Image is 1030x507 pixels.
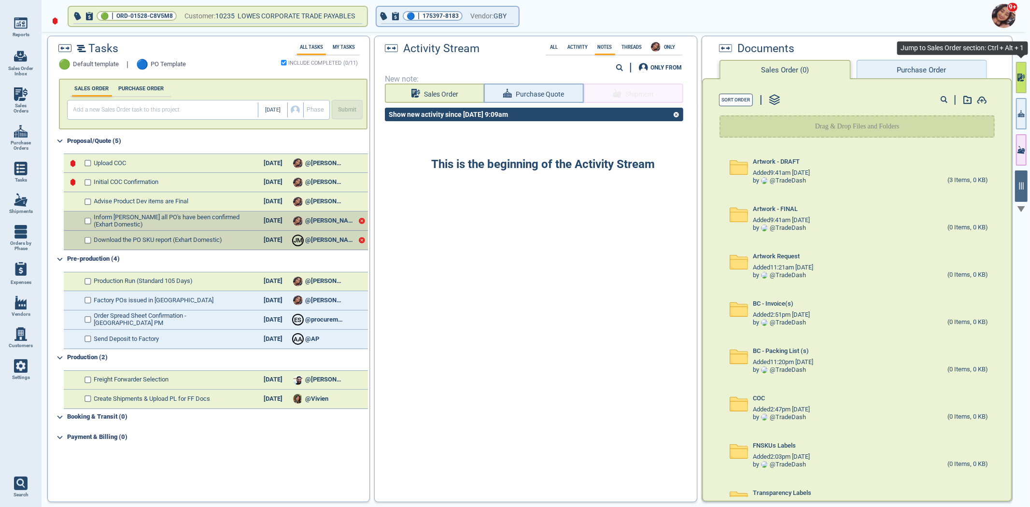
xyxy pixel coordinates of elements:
[385,111,512,118] div: Show new activity since [DATE] 9:09am
[753,366,806,374] div: by @ TradeDash
[494,10,507,22] span: GBY
[753,206,798,213] span: Artwork - FINAL
[59,59,71,70] span: 🟢
[753,253,800,260] span: Artwork Request
[753,453,810,461] span: Added 2:03pm [DATE]
[293,394,303,404] img: Avatar
[184,10,215,22] span: Customer:
[753,442,796,450] span: FNSKUs Labels
[305,237,355,244] span: @[PERSON_NAME]
[8,66,34,77] span: Sales Order Inbox
[385,75,687,84] span: New note:
[651,42,661,52] img: Avatar
[94,376,169,383] span: Freight Forwarder Selection
[94,297,214,304] span: Factory POs issued in [GEOGRAPHIC_DATA]
[815,122,900,131] p: Drag & Drop Files and Folders
[761,177,768,184] img: Avatar
[94,336,159,343] span: Send Deposit to Factory
[753,406,810,413] span: Added 2:47pm [DATE]
[431,158,655,171] span: This is the beginning of the Activity Stream
[151,61,186,68] span: PO Template
[68,350,368,366] div: Production (2)
[293,236,303,245] div: J M
[15,177,27,183] span: Tasks
[753,169,810,177] span: Added 9:41am [DATE]
[256,278,290,285] div: [DATE]
[753,395,765,402] span: COC
[14,492,28,498] span: Search
[753,225,806,232] div: by @ TradeDash
[377,7,519,26] button: 🔵|175397-8183Vendor:GBY
[11,280,31,285] span: Expenses
[112,11,113,21] span: |
[305,179,344,186] span: @[PERSON_NAME]
[753,348,809,355] span: BC - Packing List (s)
[73,61,119,68] span: Default template
[69,7,367,26] button: 🟢|ORD-01528-C8V5M8Customer:10235 LOWES CORPORATE TRADE PAYABLES
[116,11,173,21] span: ORD-01528-C8V5M8
[77,45,86,52] img: timeline2
[94,237,223,244] span: Download the PO SKU report (Exhart Domestic)
[94,179,159,186] span: Initial COC Confirmation
[407,13,415,19] span: 🔵
[12,375,30,380] span: Settings
[595,44,615,50] label: Notes
[470,10,494,22] span: Vendor:
[293,375,303,385] img: Avatar
[753,217,810,224] span: Added 9:41am [DATE]
[94,214,241,228] span: Inform [PERSON_NAME] all PO's have been confirmed (Exhart Domestic)
[484,84,583,103] button: Purchase Quote
[9,343,33,349] span: Customers
[68,133,368,149] div: Proposal/Quote (5)
[403,42,480,55] span: Activity Stream
[619,44,645,50] label: Threads
[100,13,109,19] span: 🟢
[305,160,344,167] span: @[PERSON_NAME]
[307,106,324,113] span: Phase
[297,44,326,50] label: All Tasks
[947,461,988,468] div: (0 Items, 0 KB)
[753,414,806,421] div: by @ TradeDash
[293,277,303,286] img: Avatar
[418,11,420,21] span: |
[857,60,987,79] button: Purchase Order
[305,316,344,324] span: @procurement
[68,252,368,267] div: Pre-production (4)
[305,336,319,343] span: @AP
[256,179,290,186] div: [DATE]
[68,430,368,445] div: Payment & Billing (0)
[343,61,358,66] span: (0/11)
[265,107,281,113] span: [DATE]
[753,177,806,184] div: by @ TradeDash
[753,311,810,319] span: Added 2:51pm [DATE]
[293,334,303,344] div: A A
[288,61,341,66] span: INCLUDE COMPLETED
[68,137,73,144] img: late
[753,461,806,468] div: by @ TradeDash
[94,278,193,285] span: Production Run (Standard 105 Days)
[256,336,290,343] div: [DATE]
[14,193,28,207] img: menu_icon
[14,359,28,373] img: menu_icon
[423,11,459,21] span: 175397-8183
[293,296,303,305] img: Avatar
[737,42,794,55] span: Documents
[992,4,1016,28] img: Avatar
[256,297,290,304] div: [DATE]
[94,198,189,205] span: Advise Product Dev items are Final
[548,44,561,50] label: All
[14,87,28,101] img: menu_icon
[52,17,58,25] img: diamond
[238,12,355,20] span: LOWES CORPORATE TRADE PAYABLES
[14,296,28,310] img: menu_icon
[947,177,988,184] div: (3 Items, 0 KB)
[753,158,800,166] span: Artwork - DRAFT
[385,84,484,103] button: Sales Order
[305,278,344,285] span: @[PERSON_NAME]
[651,65,682,70] div: ONLY FROM
[256,316,290,324] div: [DATE]
[424,88,458,100] span: Sales Order
[305,395,328,403] span: @Vivien
[256,376,290,383] div: [DATE]
[753,300,793,308] span: BC - Invoice(s)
